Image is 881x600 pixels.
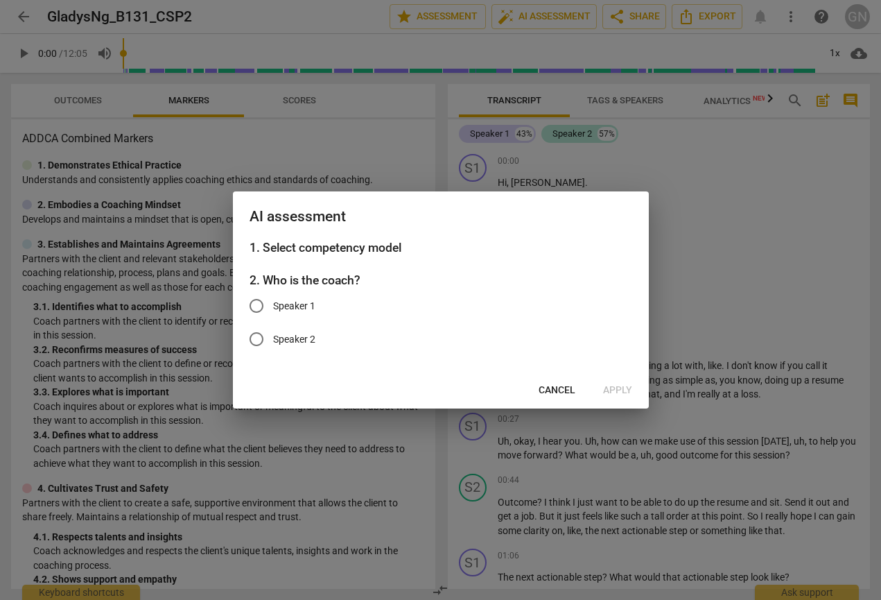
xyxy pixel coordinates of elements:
[527,378,586,403] button: Cancel
[250,239,632,257] h3: 1. Select competency model
[273,332,315,347] span: Speaker 2
[273,299,315,314] span: Speaker 1
[250,208,632,225] h2: AI assessment
[539,384,575,397] span: Cancel
[250,271,632,289] h3: 2. Who is the coach?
